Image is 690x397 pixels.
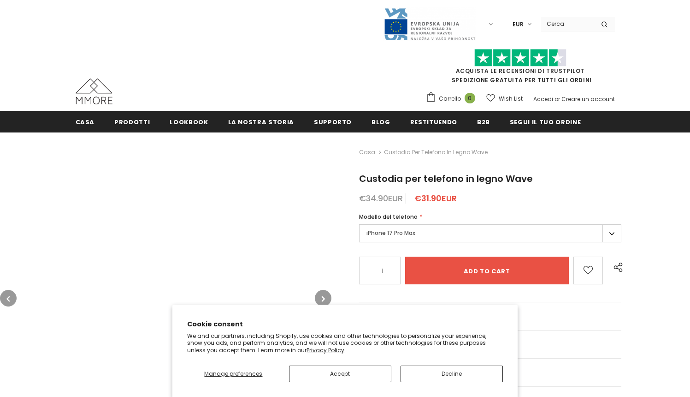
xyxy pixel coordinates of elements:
img: Javni Razpis [383,7,476,41]
span: EUR [513,20,524,29]
span: Restituendo [410,118,457,126]
button: Decline [401,366,503,382]
span: €34.90EUR [359,192,403,204]
span: Lookbook [170,118,208,126]
span: Custodia per telefono in legno Wave [359,172,533,185]
a: supporto [314,111,352,132]
button: Manage preferences [187,366,279,382]
a: Carrello 0 [426,92,480,106]
a: Acquista le recensioni di TrustPilot [456,67,585,75]
span: Manage preferences [204,370,262,378]
a: Blog [372,111,390,132]
label: iPhone 17 Pro Max [359,224,622,242]
span: Casa [76,118,95,126]
input: Search Site [541,17,594,30]
p: We and our partners, including Shopify, use cookies and other technologies to personalize your ex... [187,332,503,354]
a: Accedi [533,95,553,103]
img: Casi MMORE [76,78,112,104]
a: Wish List [486,90,523,107]
span: supporto [314,118,352,126]
button: Accept [289,366,391,382]
a: Restituendo [410,111,457,132]
a: Privacy Policy [307,346,344,354]
a: Lookbook [170,111,208,132]
a: Javni Razpis [383,20,476,28]
a: Domande generiche [359,302,622,330]
a: Prodotti [114,111,150,132]
a: La nostra storia [228,111,294,132]
span: €31.90EUR [414,192,457,204]
span: La nostra storia [228,118,294,126]
span: Custodia per telefono in legno Wave [384,147,488,158]
span: B2B [477,118,490,126]
span: Wish List [499,94,523,103]
a: Segui il tuo ordine [510,111,581,132]
span: Modello del telefono [359,213,418,221]
a: Creare un account [561,95,615,103]
span: 0 [465,93,475,103]
a: B2B [477,111,490,132]
a: Casa [76,111,95,132]
span: Carrello [439,94,461,103]
span: SPEDIZIONE GRATUITA PER TUTTI GLI ORDINI [426,53,615,84]
span: Segui il tuo ordine [510,118,581,126]
span: Blog [372,118,390,126]
span: or [554,95,560,103]
span: Prodotti [114,118,150,126]
a: Casa [359,147,375,158]
img: Fidati di Pilot Stars [474,49,566,67]
input: Add to cart [405,257,569,284]
h2: Cookie consent [187,319,503,329]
